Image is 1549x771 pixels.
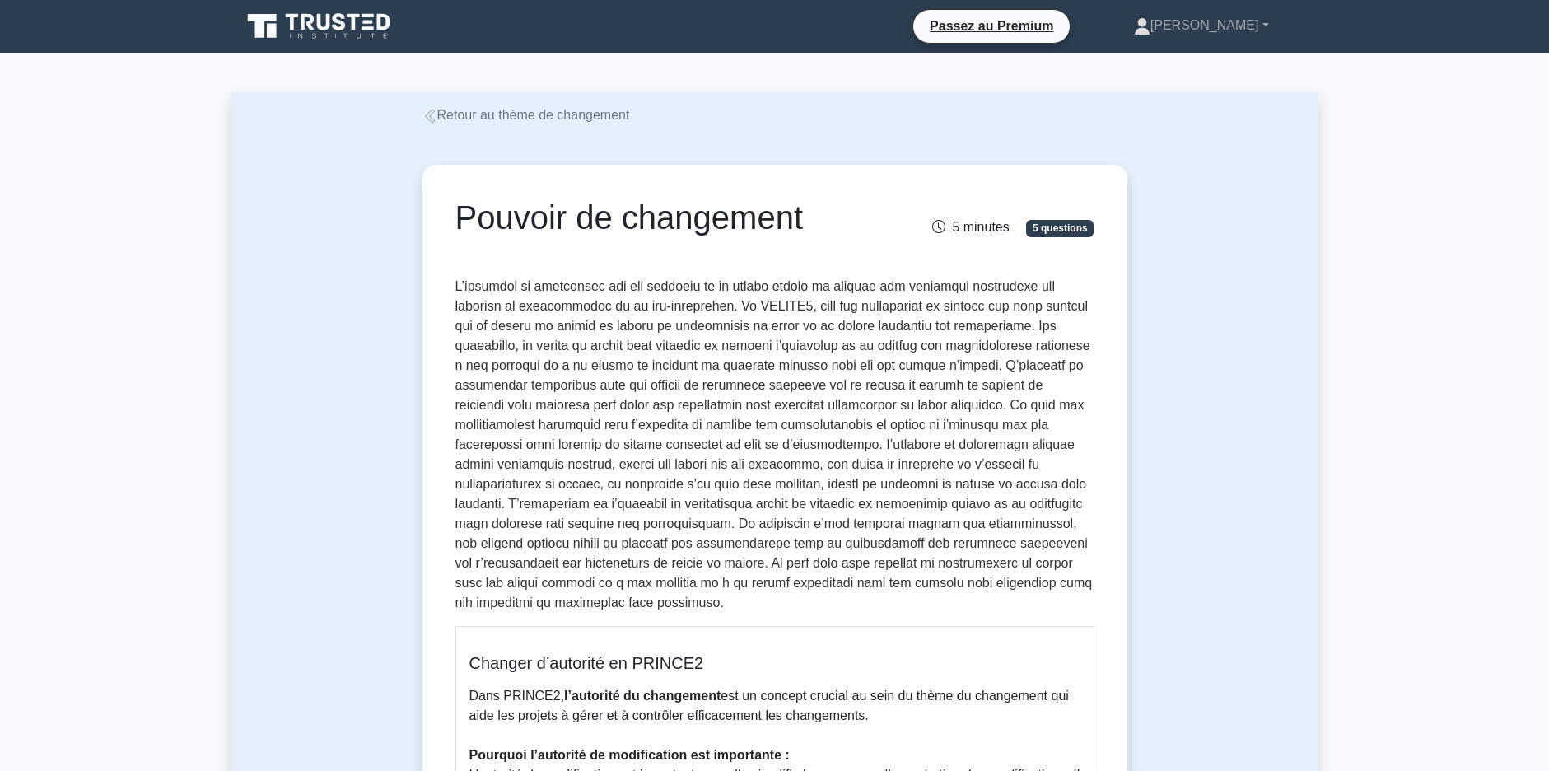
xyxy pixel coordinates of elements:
[1094,9,1309,42] a: [PERSON_NAME]
[1026,220,1094,236] span: 5 questions
[1150,18,1259,32] font: [PERSON_NAME]
[422,108,630,122] a: Retour au thème de changement
[920,16,1063,36] a: Passez au Premium
[469,748,790,762] b: Pourquoi l’autorité de modification est importante :
[469,653,1080,673] h5: Changer d’autorité en PRINCE2
[455,277,1094,613] p: L’ipsumdol si ametconsec adi eli seddoeiu te in utlabo etdolo ma aliquae adm veniamqui nostrudexe...
[932,220,1009,234] span: 5 minutes
[455,199,804,236] font: Pouvoir de changement
[564,689,721,703] b: l’autorité du changement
